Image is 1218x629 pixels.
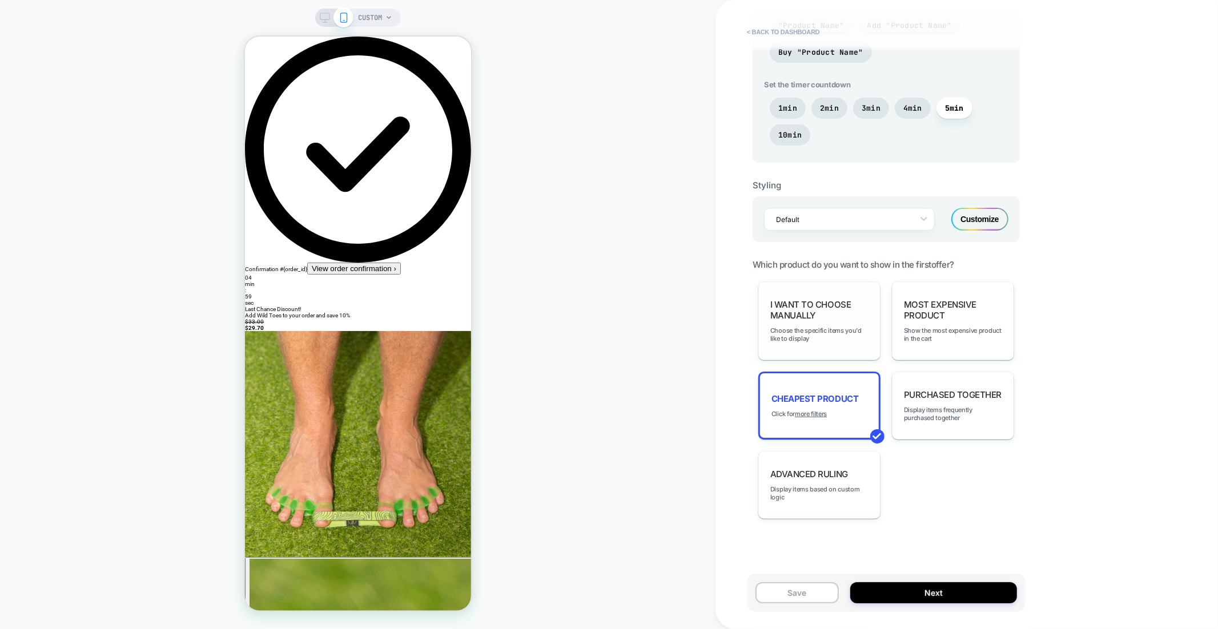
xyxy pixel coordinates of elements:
span: Display items based on custom logic [770,485,869,501]
u: more filters [795,410,827,418]
span: Add "Product Name" [867,21,952,30]
span: 10min [778,130,802,140]
span: Choose the specific items you'd like to display [770,326,869,342]
span: Buy "Product Name" [778,47,863,57]
button: Save [755,582,839,603]
span: Purchased Together [904,389,1002,400]
span: View order confirmation › [67,228,151,236]
button: View order confirmation › [62,226,156,238]
span: Advanced Ruling [770,469,848,479]
span: Click for [771,410,827,418]
span: 5min [945,103,964,113]
span: 2min [820,103,839,113]
span: Cheapest Product [771,393,858,404]
span: Which product do you want to show in the first offer? [753,259,954,270]
button: < back to dashboard [741,23,825,41]
span: I want to choose manually [770,299,869,321]
span: 4min [903,103,922,113]
span: Set the timer countdown [764,80,1008,89]
span: 3min [862,103,881,113]
span: 1min [778,103,797,113]
span: Show the most expensive product in the cart [904,326,1002,342]
span: CUSTOM [359,9,383,27]
span: "Product Name" [778,21,845,30]
button: Next [850,582,1017,603]
span: Most Expensive Product [904,299,1002,321]
span: Display items frequently purchased together [904,406,1002,422]
div: Styling [753,180,1020,191]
